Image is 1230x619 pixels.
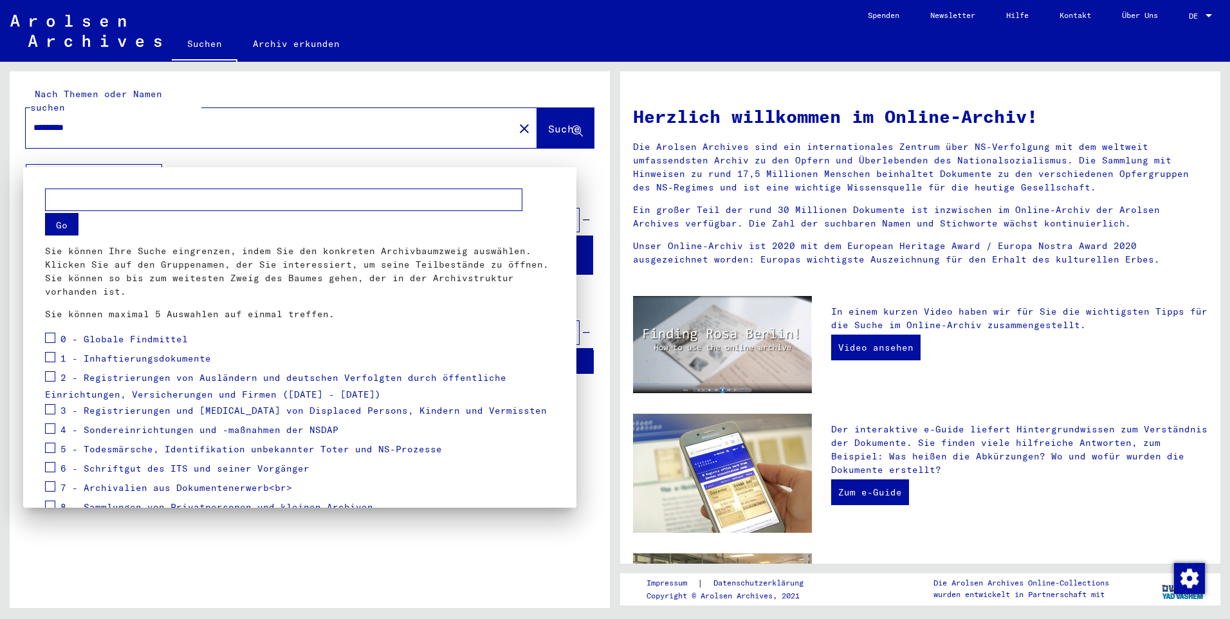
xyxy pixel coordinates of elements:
[45,245,555,299] p: Sie können Ihre Suche eingrenzen, indem Sie den konkreten Archivbaumzweig auswählen. Klicken Sie ...
[1174,563,1205,594] img: Zustimmung ändern
[60,333,188,345] span: 0 - Globale Findmittel
[45,308,555,321] p: Sie können maximal 5 Auswahlen auf einmal treffen.
[60,443,442,455] span: 5 - Todesmärsche, Identifikation unbekannter Toter und NS-Prozesse
[1173,562,1204,593] div: Zustimmung ändern
[60,501,373,513] span: 8 - Sammlungen von Privatpersonen und kleinen Archiven
[60,405,547,416] span: 3 - Registrierungen und [MEDICAL_DATA] von Displaced Persons, Kindern und Vermissten
[60,353,211,364] span: 1 - Inhaftierungsdokumente
[60,424,338,436] span: 4 - Sondereinrichtungen und -maßnahmen der NSDAP
[60,482,292,494] span: 7 - Archivalien aus Dokumentenerwerb<br>
[45,372,506,401] span: 2 - Registrierungen von Ausländern und deutschen Verfolgten durch öffentliche Einrichtungen, Vers...
[60,463,309,474] span: 6 - Schriftgut des ITS und seiner Vorgänger
[45,213,78,236] button: Go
